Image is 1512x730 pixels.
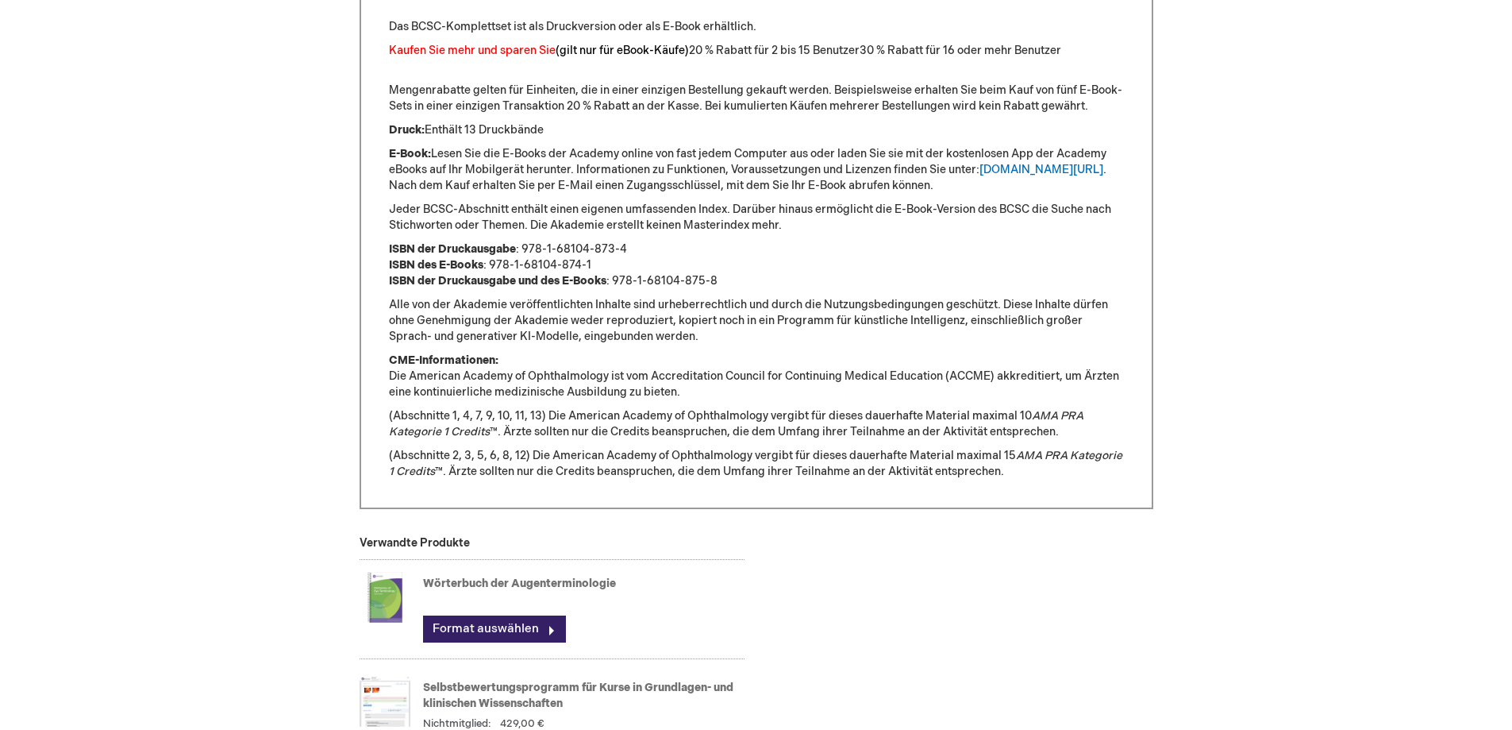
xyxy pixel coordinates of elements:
[483,258,591,272] font: : 978-1-68104-874-1
[425,123,544,137] font: Enthält 13 Druckbände
[389,242,516,256] font: ISBN der Druckausgabe
[433,621,539,636] font: Format auswählen
[490,425,1059,438] font: ™. Ärzte sollten nur die Credits beanspruchen, die dem Umfang ihrer Teilnahme an der Aktivität en...
[423,681,733,710] a: Selbstbewertungsprogramm für Kurse in Grundlagen- und klinischen Wissenschaften
[423,616,566,643] a: Format auswählen
[556,44,689,57] font: (gilt nur für eBook-Käufe)
[389,449,1122,478] font: AMA PRA Kategorie 1 Credits
[689,44,860,57] font: 20 % Rabatt für 2 bis 15 Benutzer
[860,44,1061,57] font: 30 % Rabatt für 16 oder mehr Benutzer
[389,409,1032,423] font: (Abschnitte 1, 4, 7, 9, 10, 11, 13) Die American Academy of Ophthalmology vergibt für dieses daue...
[389,274,606,288] font: ISBN der Druckausgabe und des E-Books
[606,274,718,288] font: : 978-1-68104-875-8
[389,147,1106,176] font: Lesen Sie die E-Books der Academy online von fast jedem Computer aus oder laden Sie sie mit der k...
[516,242,627,256] font: : 978-1-68104-873-4
[389,449,1016,462] font: (Abschnitte 2, 3, 5, 6, 8, 12) Die American Academy of Ophthalmology vergibt für dieses dauerhaft...
[389,258,483,272] font: ISBN des E-Books
[423,717,491,730] font: Nichtmitglied:
[389,83,1122,113] font: Mengenrabatte gelten für Einheiten, die in einer einzigen Bestellung gekauft werden. Beispielswei...
[389,147,431,160] font: E-Book:
[389,20,756,33] font: Das BCSC-Komplettset ist als Druckversion oder als E-Book erhältlich.
[500,717,544,730] font: 429,00 €
[423,577,616,590] a: Wörterbuch der Augenterminologie
[389,123,425,137] font: Druck:
[435,465,1004,478] font: ™. Ärzte sollten nur die Credits beanspruchen, die dem Umfang ihrer Teilnahme an der Aktivität en...
[360,536,470,550] font: Verwandte Produkte
[389,369,1119,399] font: Die American Academy of Ophthalmology ist vom Accreditation Council for Continuing Medical Educat...
[389,298,1108,343] font: Alle von der Akademie veröffentlichten Inhalte sind urheberrechtlich und durch die Nutzungsbeding...
[389,353,498,367] font: CME-Informationen:
[389,203,1111,232] font: Jeder BCSC-Abschnitt enthält einen eigenen umfassenden Index. Darüber hinaus ermöglicht die E-Boo...
[360,566,410,629] img: Wörterbuch der Augenterminologie
[979,163,1103,176] a: [DOMAIN_NAME][URL]
[389,44,556,57] font: Kaufen Sie mehr und sparen Sie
